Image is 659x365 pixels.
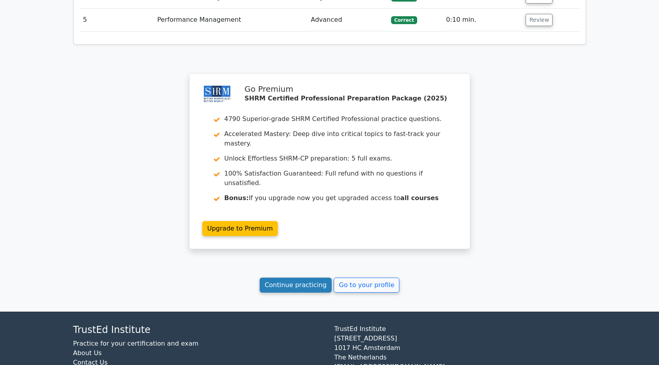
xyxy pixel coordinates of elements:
td: Performance Management [154,9,308,31]
a: About Us [73,349,102,357]
a: Practice for your certification and exam [73,340,199,347]
a: Upgrade to Premium [202,221,278,236]
td: 0:10 min. [443,9,523,31]
button: Review [526,14,553,26]
td: Advanced [308,9,388,31]
a: Go to your profile [334,278,399,293]
td: 5 [80,9,154,31]
a: Continue practicing [260,278,332,293]
h4: TrustEd Institute [73,324,325,336]
span: Correct [391,16,417,24]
